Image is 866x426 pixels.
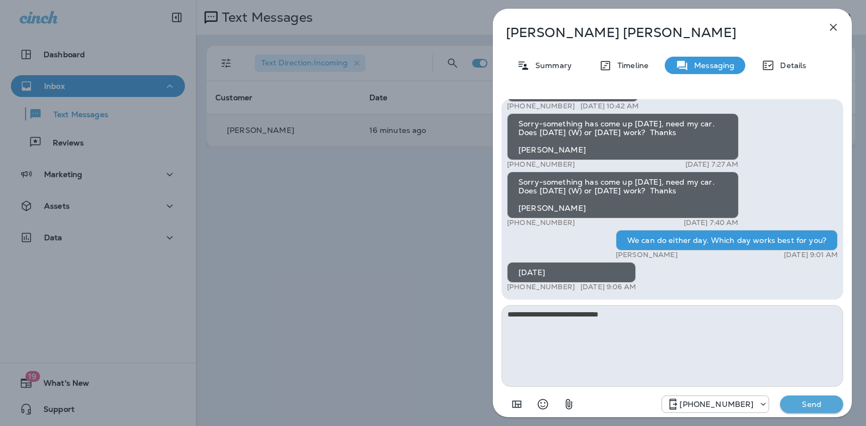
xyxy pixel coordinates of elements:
p: [DATE] 7:40 AM [684,218,739,227]
div: We can do either day. Which day works best for you? [616,230,838,251]
div: Sorry-something has come up [DATE], need my car. Does [DATE] (W) or [DATE] work? Thanks [PERSON_N... [507,172,739,218]
div: +1 (984) 409-9300 [662,398,769,411]
div: Sorry-something has come up [DATE], need my car. Does [DATE] (W) or [DATE] work? Thanks [PERSON_N... [507,113,739,160]
p: Timeline [612,61,648,70]
p: [PHONE_NUMBER] [679,400,753,409]
p: [PERSON_NAME] [PERSON_NAME] [506,25,803,40]
p: Send [789,399,834,409]
p: [PHONE_NUMBER] [507,160,575,169]
button: Send [780,395,843,413]
p: [DATE] 9:01 AM [784,251,838,259]
p: [PHONE_NUMBER] [507,218,575,227]
p: [PHONE_NUMBER] [507,102,575,111]
p: Summary [530,61,572,70]
p: [PHONE_NUMBER] [507,283,575,291]
p: Messaging [689,61,734,70]
p: [DATE] 7:27 AM [685,160,739,169]
p: Details [775,61,806,70]
p: [PERSON_NAME] [616,251,678,259]
p: [DATE] 9:06 AM [580,283,636,291]
p: [DATE] 10:42 AM [580,102,639,111]
button: Add in a premade template [506,393,528,415]
div: [DATE] [507,262,636,283]
button: Select an emoji [532,393,554,415]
